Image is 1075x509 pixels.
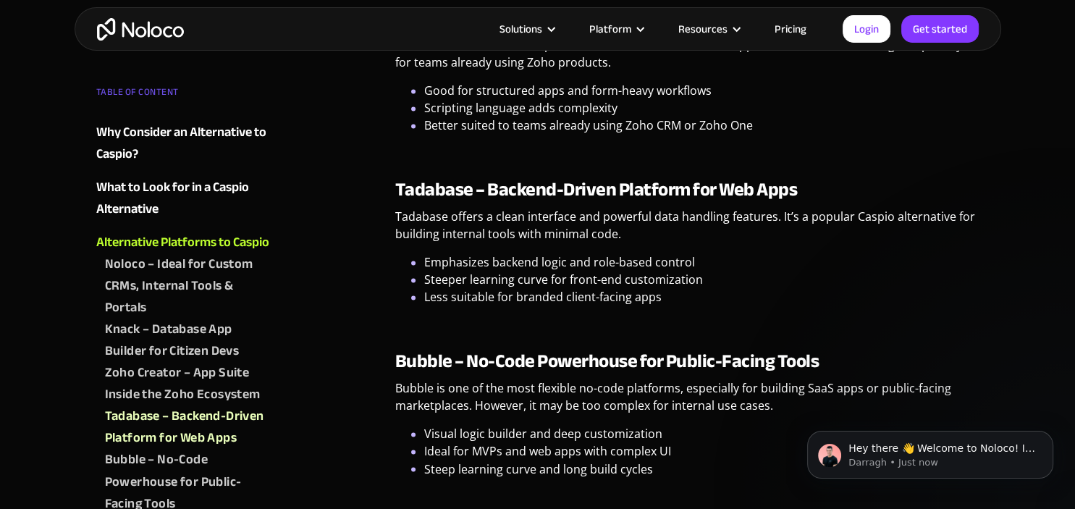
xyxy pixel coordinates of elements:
[424,253,979,271] li: Emphasizes backend logic and role-based control
[678,20,728,38] div: Resources
[424,442,979,460] li: Ideal for MVPs and web apps with complex UI
[901,15,979,43] a: Get started
[589,20,631,38] div: Platform
[424,117,979,151] li: Better suited to teams already using Zoho CRM or Zoho One
[499,20,542,38] div: Solutions
[96,232,269,253] div: Alternative Platforms to Caspio
[96,232,271,253] a: Alternative Platforms to Caspio
[395,172,798,207] strong: Tadabase – Backend-Driven Platform for Web Apps
[105,405,271,449] a: Tadabase – Backend-Driven Platform for Web Apps
[395,208,979,253] p: Tadabase offers a clean interface and powerful data handling features. It’s a popular Caspio alte...
[96,177,271,220] a: What to Look for in a Caspio Alternative
[96,81,271,110] div: TABLE OF CONTENT
[571,20,660,38] div: Platform
[97,18,184,41] a: home
[96,122,271,165] a: Why Consider an Alternative to Caspio?
[660,20,756,38] div: Resources
[424,99,979,117] li: Scripting language adds complexity
[424,271,979,288] li: Steeper learning curve for front-end customization
[424,460,979,477] li: Steep learning curve and long build cycles
[105,362,271,405] a: Zoho Creator – App Suite Inside the Zoho Ecosystem
[395,343,819,379] strong: Bubble – No-Code Powerhouse for Public-Facing Tools
[105,253,271,319] a: Noloco – Ideal for Custom CRMs, Internal Tools & Portals
[424,82,979,99] li: Good for structured apps and form-heavy workflows
[395,36,979,82] p: Zoho Creator is a low-code platform that enables form-based applications and workflow logic, espe...
[756,20,825,38] a: Pricing
[424,288,979,323] li: Less suitable for branded client-facing apps
[424,425,979,442] li: Visual logic builder and deep customization
[105,319,271,362] a: Knack – Database App Builder for Citizen Devs
[395,379,979,425] p: Bubble is one of the most flexible no-code platforms, especially for building SaaS apps or public...
[481,20,571,38] div: Solutions
[785,400,1075,502] iframe: Intercom notifications message
[843,15,890,43] a: Login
